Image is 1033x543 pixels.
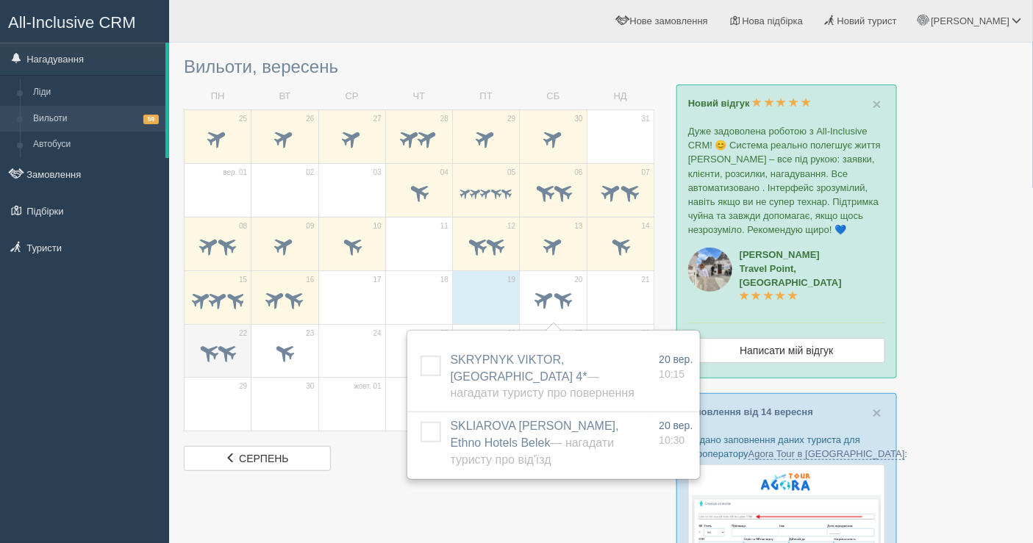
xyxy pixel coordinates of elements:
[587,84,654,109] td: НД
[306,275,314,285] span: 16
[507,168,515,178] span: 05
[688,98,811,109] a: Новий відгук
[748,448,905,460] a: Agora Tour в [GEOGRAPHIC_DATA]
[239,328,247,339] span: 22
[306,168,314,178] span: 02
[642,328,650,339] span: 28
[659,434,685,446] span: 10:30
[223,168,247,178] span: вер. 01
[440,221,448,231] span: 11
[373,114,382,124] span: 27
[440,168,448,178] span: 04
[507,114,515,124] span: 29
[931,15,1009,26] span: [PERSON_NAME]
[453,84,520,109] td: ПТ
[239,275,247,285] span: 15
[507,328,515,339] span: 26
[659,418,693,447] a: 20 вер. 10:30
[306,221,314,231] span: 09
[451,353,635,400] a: SKRYPNYK VIKTOR, [GEOGRAPHIC_DATA] 4*— Нагадати туристу про повернення
[239,114,247,124] span: 25
[451,420,619,466] a: SKLIAROVA [PERSON_NAME], Ethno Hotels Belek— Нагадати туристу про від'їзд
[373,328,382,339] span: 24
[630,15,708,26] span: Нове замовлення
[26,106,165,132] a: Вильоти59
[507,275,515,285] span: 19
[451,436,615,466] span: — Нагадати туристу про від'їзд
[575,168,583,178] span: 06
[185,84,251,109] td: ПН
[239,381,247,392] span: 29
[373,168,382,178] span: 03
[688,406,813,417] a: Оновлення від 14 вересня
[575,114,583,124] span: 30
[373,275,382,285] span: 17
[688,124,885,237] p: Дуже задоволена роботою з All-Inclusive CRM! 😊 Система реально полегшує життя [PERSON_NAME] – все...
[642,275,650,285] span: 21
[306,114,314,124] span: 26
[251,84,318,109] td: ВТ
[507,221,515,231] span: 12
[440,328,448,339] span: 25
[8,13,136,32] span: All-Inclusive CRM
[873,96,882,112] button: Close
[575,328,583,339] span: 27
[239,221,247,231] span: 08
[575,275,583,285] span: 20
[239,453,288,464] span: серпень
[642,221,650,231] span: 14
[184,446,331,471] a: серпень
[688,433,885,461] p: Додано заповнення даних туриста для туроператору :
[642,168,650,178] span: 07
[659,420,693,431] span: 20 вер.
[659,368,685,380] span: 10:15
[837,15,897,26] span: Новий турист
[451,420,619,466] span: SKLIAROVA [PERSON_NAME], Ethno Hotels Belek
[520,84,587,109] td: СБ
[873,405,882,420] button: Close
[451,353,635,400] span: SKRYPNYK VIKTOR, [GEOGRAPHIC_DATA] 4*
[659,352,693,381] a: 20 вер. 10:15
[642,114,650,124] span: 31
[318,84,385,109] td: СР
[385,84,452,109] td: ЧТ
[688,338,885,363] a: Написати мій відгук
[740,249,842,302] a: [PERSON_NAME]Travel Point, [GEOGRAPHIC_DATA]
[184,57,654,76] h3: Вильоти, вересень
[1,1,168,41] a: All-Inclusive CRM
[575,221,583,231] span: 13
[659,353,693,365] span: 20 вер.
[143,115,159,124] span: 59
[26,132,165,158] a: Автобуси
[373,221,382,231] span: 10
[440,275,448,285] span: 18
[26,79,165,106] a: Ліди
[354,381,382,392] span: жовт. 01
[306,328,314,339] span: 23
[743,15,804,26] span: Нова підбірка
[873,404,882,421] span: ×
[873,96,882,112] span: ×
[440,114,448,124] span: 28
[306,381,314,392] span: 30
